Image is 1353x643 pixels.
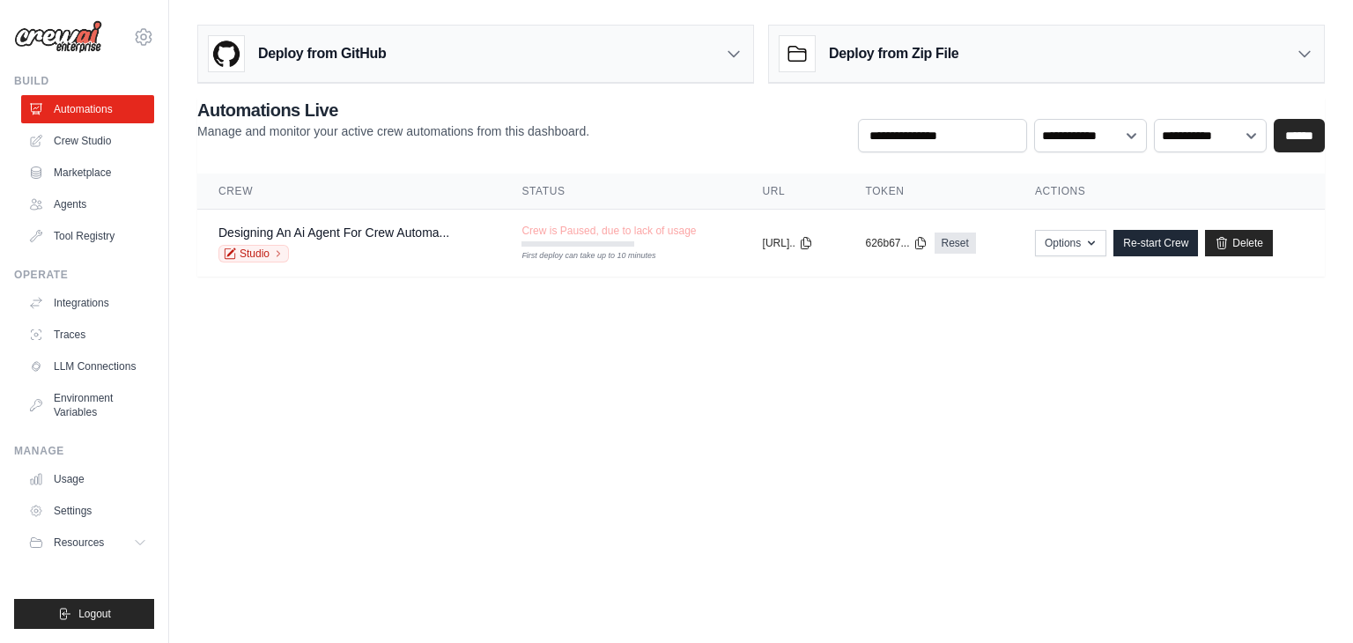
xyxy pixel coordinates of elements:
[14,444,154,458] div: Manage
[935,233,976,254] a: Reset
[21,289,154,317] a: Integrations
[21,95,154,123] a: Automations
[521,250,634,262] div: First deploy can take up to 10 minutes
[14,599,154,629] button: Logout
[829,43,958,64] h3: Deploy from Zip File
[1035,230,1106,256] button: Options
[1014,174,1325,210] th: Actions
[21,127,154,155] a: Crew Studio
[209,36,244,71] img: GitHub Logo
[14,74,154,88] div: Build
[1265,558,1353,643] iframe: Chat Widget
[21,222,154,250] a: Tool Registry
[865,236,927,250] button: 626b67...
[218,225,449,240] a: Designing An Ai Agent For Crew Automa...
[197,122,589,140] p: Manage and monitor your active crew automations from this dashboard.
[742,174,845,210] th: URL
[21,190,154,218] a: Agents
[197,98,589,122] h2: Automations Live
[21,528,154,557] button: Resources
[21,352,154,381] a: LLM Connections
[78,607,111,621] span: Logout
[21,159,154,187] a: Marketplace
[14,20,102,54] img: Logo
[500,174,741,210] th: Status
[21,497,154,525] a: Settings
[1113,230,1198,256] a: Re-start Crew
[21,321,154,349] a: Traces
[218,245,289,262] a: Studio
[521,224,696,238] span: Crew is Paused, due to lack of usage
[21,465,154,493] a: Usage
[1205,230,1273,256] a: Delete
[844,174,1013,210] th: Token
[197,174,500,210] th: Crew
[54,536,104,550] span: Resources
[14,268,154,282] div: Operate
[258,43,386,64] h3: Deploy from GitHub
[21,384,154,426] a: Environment Variables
